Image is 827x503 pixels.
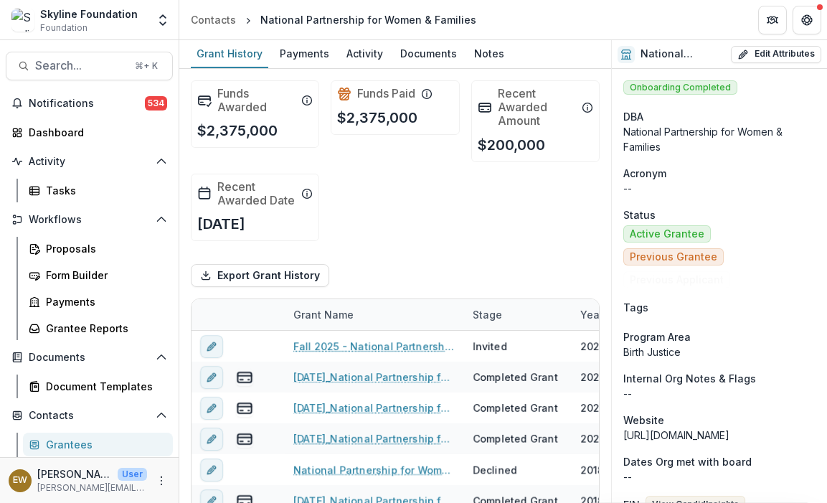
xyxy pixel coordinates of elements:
[623,181,816,196] p: --
[29,125,161,140] div: Dashboard
[6,150,173,173] button: Open Activity
[337,107,417,128] p: $2,375,000
[623,207,656,222] span: Status
[285,307,362,322] div: Grant Name
[197,213,245,235] p: [DATE]
[630,228,704,240] span: Active Grantee
[473,400,558,415] div: Completed Grant
[498,87,576,128] h2: Recent Awarded Amount
[46,241,161,256] div: Proposals
[623,124,816,154] div: National Partnership for Women & Families
[132,58,161,74] div: ⌘ + K
[293,400,455,415] a: [DATE]_National Partnership for Women & Families_825000
[623,469,816,484] p: --
[23,179,173,202] a: Tasks
[274,40,335,68] a: Payments
[341,40,389,68] a: Activity
[236,399,253,416] button: view-payments
[285,299,464,330] div: Grant Name
[13,476,27,485] div: Eddie Whitfield
[118,468,147,481] p: User
[37,466,112,481] p: [PERSON_NAME]
[37,481,147,494] p: [PERSON_NAME][EMAIL_ADDRESS][DOMAIN_NAME]
[6,92,173,115] button: Notifications534
[357,87,415,100] h2: Funds Paid
[23,375,173,398] a: Document Templates
[29,98,145,110] span: Notifications
[293,462,455,477] a: National Partnership for Women & Families-2419407
[478,134,545,156] p: $200,000
[40,6,138,22] div: Skyline Foundation
[623,429,729,441] a: [URL][DOMAIN_NAME]
[191,12,236,27] div: Contacts
[23,237,173,260] a: Proposals
[46,268,161,283] div: Form Builder
[23,263,173,287] a: Form Builder
[217,87,296,114] h2: Funds Awarded
[260,12,476,27] div: National Partnership for Women & Families
[468,43,510,64] div: Notes
[40,22,88,34] span: Foundation
[6,208,173,231] button: Open Workflows
[580,400,606,415] div: 2022
[46,183,161,198] div: Tasks
[630,274,724,286] span: Previous Applicant
[29,214,150,226] span: Workflows
[793,6,821,34] button: Get Help
[630,251,717,263] span: Previous Grantee
[623,109,643,124] span: DBA
[29,352,150,364] span: Documents
[6,121,173,144] a: Dashboard
[191,264,329,287] button: Export Grant History
[580,370,606,385] div: 2023
[145,96,167,111] span: 534
[293,370,455,385] a: [DATE]_National Partnership for Women & Families_200000
[464,299,572,330] div: Stage
[580,431,606,446] div: 2020
[623,80,737,95] span: Onboarding Completed
[758,6,787,34] button: Partners
[153,6,173,34] button: Open entity switcher
[46,379,161,394] div: Document Templates
[572,307,663,322] div: Year approved
[473,370,558,385] div: Completed Grant
[623,300,648,315] span: Tags
[293,339,455,354] a: Fall 2025 - National Partnership for Women & Families - Renewal Application
[153,472,170,489] button: More
[6,404,173,427] button: Open Contacts
[200,334,223,357] button: edit
[6,52,173,80] button: Search...
[200,458,223,481] button: edit
[464,307,511,322] div: Stage
[191,43,268,64] div: Grant History
[641,48,725,60] h2: National Partnership for Women & Families
[35,59,126,72] span: Search...
[46,321,161,336] div: Grantee Reports
[200,365,223,388] button: edit
[200,396,223,419] button: edit
[623,166,666,181] span: Acronym
[200,427,223,450] button: edit
[11,9,34,32] img: Skyline Foundation
[473,431,558,446] div: Completed Grant
[185,9,482,30] nav: breadcrumb
[623,454,752,469] span: Dates Org met with board
[572,299,679,330] div: Year approved
[468,40,510,68] a: Notes
[580,462,604,477] div: 2018
[473,339,507,354] div: Invited
[29,410,150,422] span: Contacts
[394,40,463,68] a: Documents
[623,413,664,428] span: Website
[341,43,389,64] div: Activity
[731,46,821,63] button: Edit Attributes
[29,156,150,168] span: Activity
[580,339,605,354] div: 2025
[623,344,816,359] p: Birth Justice
[197,120,278,141] p: $2,375,000
[394,43,463,64] div: Documents
[274,43,335,64] div: Payments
